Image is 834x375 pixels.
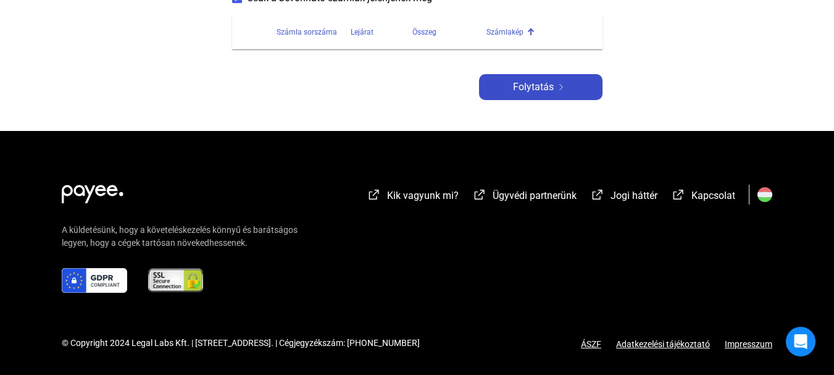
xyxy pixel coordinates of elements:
img: HU.svg [757,187,772,202]
div: Számla sorszáma [277,25,351,40]
a: external-link-whiteJogi háttér [590,192,657,203]
div: Összeg [412,25,486,40]
div: Lejárat [351,25,373,40]
img: external-link-white [472,188,487,201]
img: gdpr [62,268,127,293]
span: Folytatás [513,80,554,95]
span: Kapcsolat [691,190,735,201]
div: © Copyright 2024 Legal Labs Kft. | [STREET_ADDRESS]. | Cégjegyzékszám: [PHONE_NUMBER] [62,337,420,350]
img: ssl [147,268,204,293]
img: arrow-right-white [554,84,569,90]
div: Lejárat [351,25,412,40]
div: Összeg [412,25,436,40]
div: Számla sorszáma [277,25,337,40]
span: Jogi háttér [611,190,657,201]
a: Impresszum [725,339,772,349]
a: Adatkezelési tájékoztató [601,339,725,349]
span: Ügyvédi partnerünk [493,190,577,201]
span: Kik vagyunk mi? [387,190,459,201]
div: Számlakép [486,25,588,40]
a: external-link-whiteKik vagyunk mi? [367,192,459,203]
img: white-payee-white-dot.svg [62,178,123,203]
a: external-link-whiteKapcsolat [671,192,735,203]
img: external-link-white [367,188,382,201]
img: external-link-white [671,188,686,201]
div: Számlakép [486,25,523,40]
a: external-link-whiteÜgyvédi partnerünk [472,192,577,203]
img: external-link-white [590,188,605,201]
a: ÁSZF [581,339,601,349]
button: Folytatásarrow-right-white [479,74,603,100]
div: Open Intercom Messenger [786,327,815,356]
